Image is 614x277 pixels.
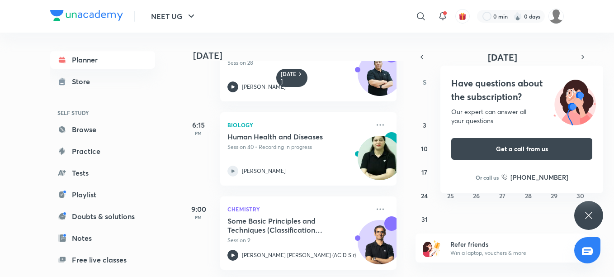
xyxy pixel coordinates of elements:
[193,50,406,61] h4: [DATE]
[447,191,454,200] abbr: August 25, 2025
[499,191,505,200] abbr: August 27, 2025
[242,83,286,91] p: [PERSON_NAME]
[573,188,587,203] button: August 30, 2025
[281,71,297,85] h6: [DATE]
[417,118,432,132] button: August 3, 2025
[227,236,369,244] p: Session 9
[450,249,562,257] p: Win a laptop, vouchers & more
[469,188,484,203] button: August 26, 2025
[50,51,155,69] a: Planner
[358,225,401,268] img: Avatar
[180,130,217,136] p: PM
[421,191,428,200] abbr: August 24, 2025
[476,173,499,181] p: Or call us
[50,10,123,21] img: Company Logo
[242,251,356,259] p: [PERSON_NAME] [PERSON_NAME] (ACiD Sir)
[358,57,401,100] img: Avatar
[50,164,155,182] a: Tests
[72,76,95,87] div: Store
[443,188,458,203] button: August 25, 2025
[50,10,123,23] a: Company Logo
[146,7,202,25] button: NEET UG
[50,105,155,120] h6: SELF STUDY
[451,107,592,125] div: Our expert can answer all your questions
[242,167,286,175] p: [PERSON_NAME]
[417,188,432,203] button: August 24, 2025
[50,229,155,247] a: Notes
[227,216,340,234] h5: Some Basic Principles and Techniques (Classification and Nomenclature) - 9
[417,141,432,156] button: August 10, 2025
[510,172,568,182] h6: [PHONE_NUMBER]
[423,78,426,86] abbr: Sunday
[417,165,432,179] button: August 17, 2025
[488,51,517,63] span: [DATE]
[551,191,557,200] abbr: August 29, 2025
[50,142,155,160] a: Practice
[50,186,155,204] a: Playlist
[50,120,155,138] a: Browse
[576,191,584,200] abbr: August 30, 2025
[473,191,480,200] abbr: August 26, 2025
[495,188,510,203] button: August 27, 2025
[513,12,522,21] img: streak
[421,144,428,153] abbr: August 10, 2025
[421,168,427,177] abbr: August 17, 2025
[227,143,369,151] p: Session 40 • Recording in progress
[547,188,562,203] button: August 29, 2025
[451,76,592,104] h4: Have questions about the subscription?
[227,204,369,215] p: Chemistry
[525,191,532,200] abbr: August 28, 2025
[548,9,564,24] img: Vinita Malik
[180,119,217,130] h5: 6:15
[455,9,470,24] button: avatar
[227,119,369,130] p: Biology
[428,51,576,63] button: [DATE]
[417,212,432,226] button: August 31, 2025
[421,215,428,224] abbr: August 31, 2025
[50,72,155,91] a: Store
[227,132,340,141] h5: Human Health and Diseases
[50,251,155,269] a: Free live classes
[450,239,562,249] h6: Refer friends
[50,207,155,225] a: Doubts & solutions
[501,172,568,182] a: [PHONE_NUMBER]
[180,204,217,215] h5: 9:00
[423,121,426,129] abbr: August 3, 2025
[458,12,467,20] img: avatar
[546,76,603,125] img: ttu_illustration_new.svg
[451,138,592,160] button: Get a call from us
[180,215,217,220] p: PM
[227,59,369,67] p: Session 28
[423,239,441,257] img: referral
[521,188,535,203] button: August 28, 2025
